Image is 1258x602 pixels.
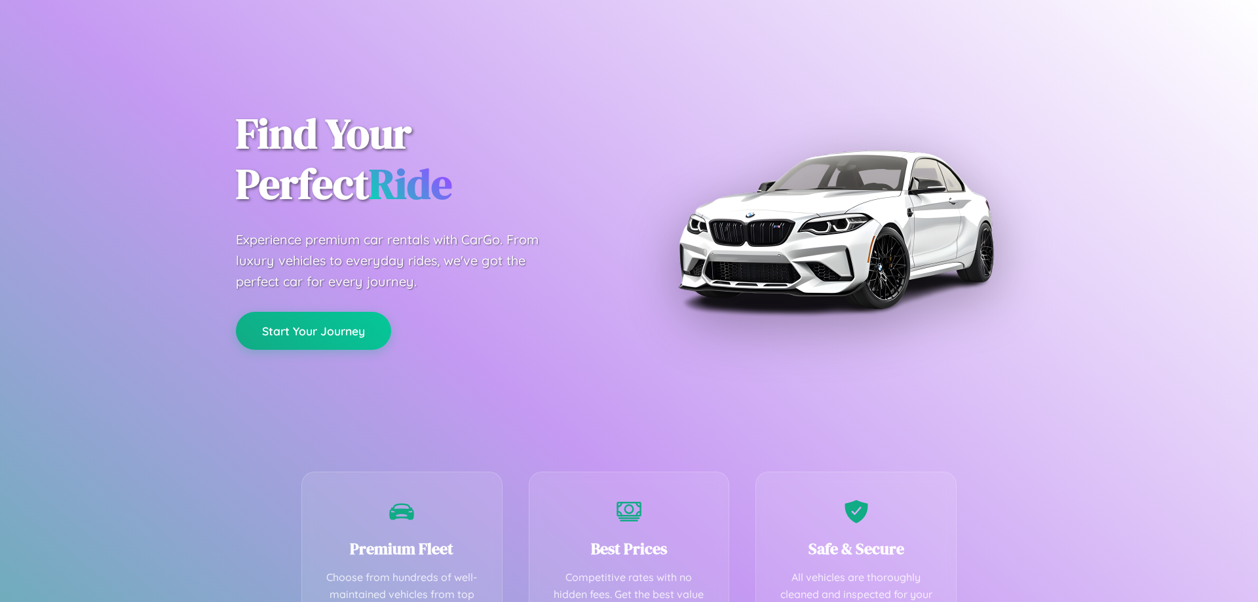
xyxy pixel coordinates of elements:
[549,538,710,559] h3: Best Prices
[236,109,609,210] h1: Find Your Perfect
[369,155,452,212] span: Ride
[322,538,482,559] h3: Premium Fleet
[776,538,936,559] h3: Safe & Secure
[236,312,391,350] button: Start Your Journey
[672,66,999,393] img: Premium BMW car rental vehicle
[236,229,563,292] p: Experience premium car rentals with CarGo. From luxury vehicles to everyday rides, we've got the ...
